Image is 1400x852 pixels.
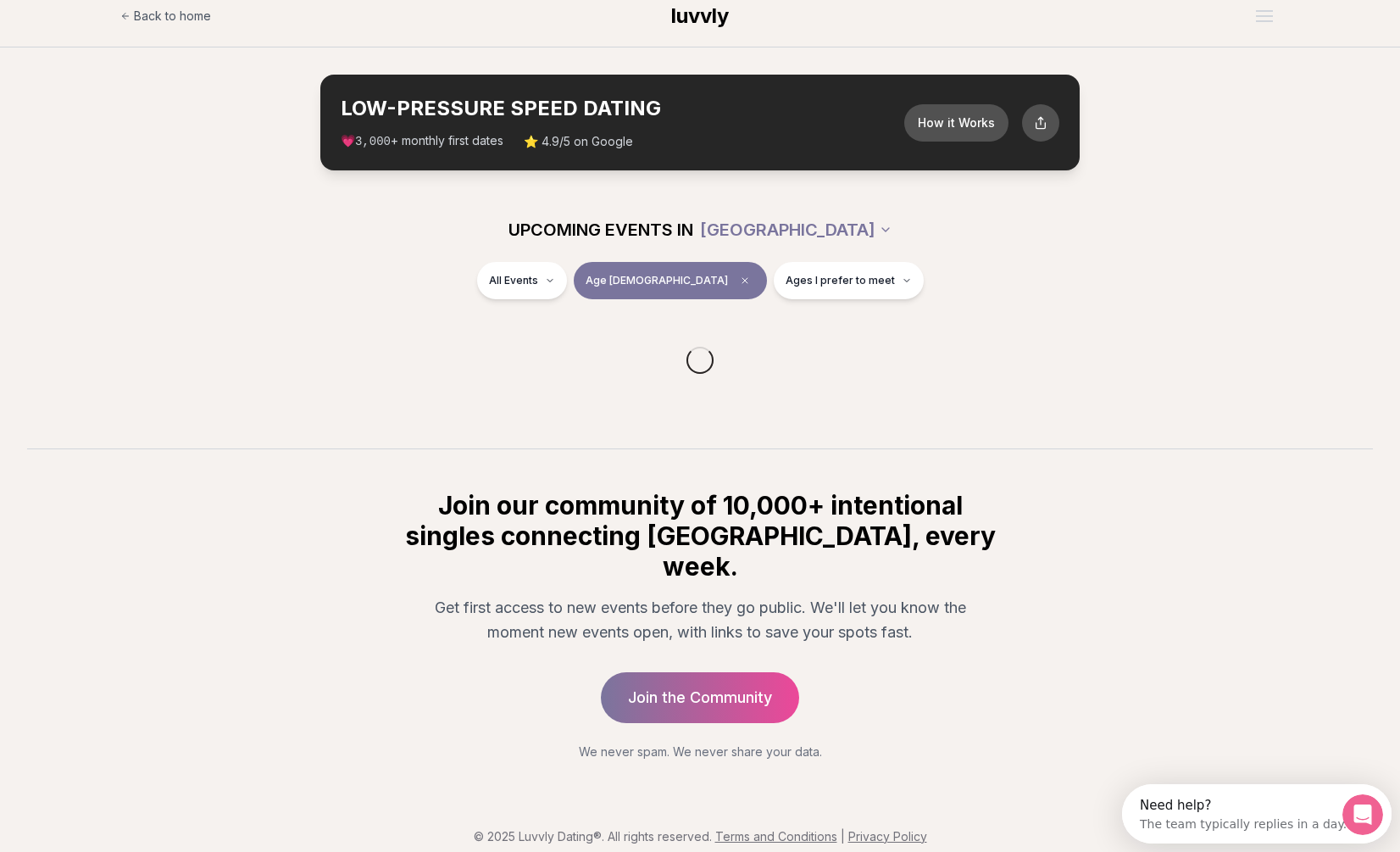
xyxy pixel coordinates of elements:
div: Open Intercom Messenger [7,7,275,53]
h2: LOW-PRESSURE SPEED DATING [341,95,904,122]
span: ⭐ 4.9/5 on Google [524,133,633,150]
span: Age [DEMOGRAPHIC_DATA] [586,274,728,287]
button: Ages I prefer to meet [774,262,924,299]
div: Need help? [18,14,225,28]
span: UPCOMING EVENTS IN [508,218,693,242]
a: Terms and Conditions [715,829,837,844]
div: The team typically replies in a day. [18,28,225,46]
span: Ages I prefer to meet [786,274,895,287]
span: luvvly [671,3,729,28]
iframe: Intercom live chat [1342,794,1383,835]
span: All Events [489,274,538,287]
span: Clear age [735,270,755,291]
button: Age [DEMOGRAPHIC_DATA]Clear age [574,262,767,299]
button: Open menu [1249,3,1280,29]
span: Back to home [134,8,211,25]
span: 💗 + monthly first dates [341,132,503,150]
span: | [841,829,845,844]
p: © 2025 Luvvly Dating®. All rights reserved. [14,828,1386,845]
p: Get first access to new events before they go public. We'll let you know the moment new events op... [415,595,985,645]
h2: Join our community of 10,000+ intentional singles connecting [GEOGRAPHIC_DATA], every week. [402,490,998,582]
p: We never spam. We never share your data. [402,743,998,760]
span: 3,000 [355,135,391,148]
a: luvvly [671,3,729,30]
a: Join the Community [601,672,799,723]
button: All Events [477,262,567,299]
button: How it Works [904,104,1008,142]
iframe: Intercom live chat discovery launcher [1122,784,1392,844]
a: Privacy Policy [848,829,927,844]
button: [GEOGRAPHIC_DATA] [700,211,892,248]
